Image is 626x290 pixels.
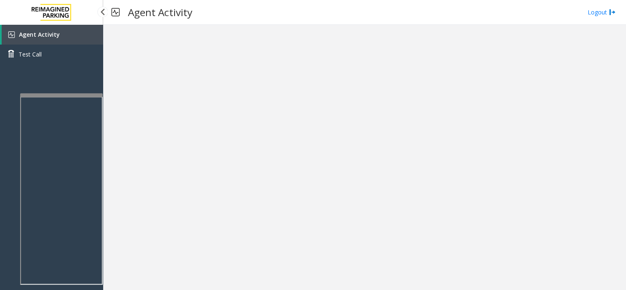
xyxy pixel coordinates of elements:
img: 'icon' [8,31,15,38]
img: logout [609,8,616,17]
span: Agent Activity [19,31,60,38]
span: Test Call [19,50,42,59]
h3: Agent Activity [124,2,196,22]
a: Logout [588,8,616,17]
img: pageIcon [111,2,120,22]
a: Agent Activity [2,25,103,45]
